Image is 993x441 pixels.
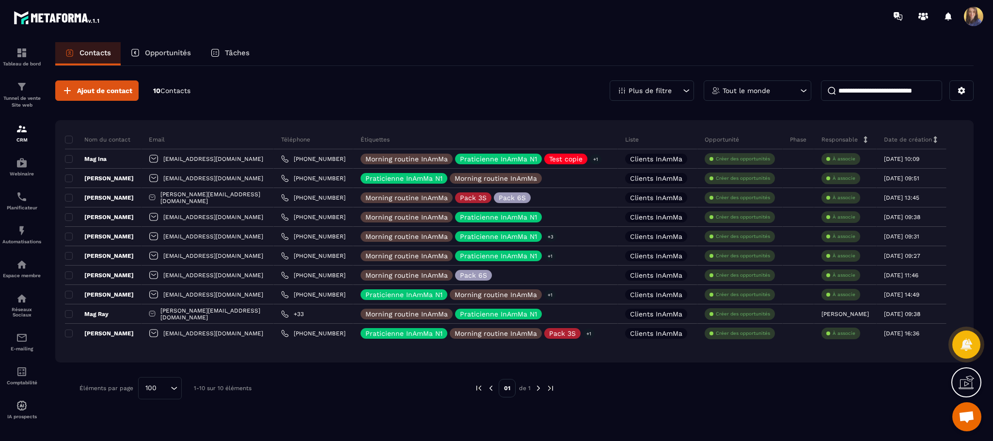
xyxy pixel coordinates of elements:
[365,252,448,259] p: Morning routine InAmMa
[2,150,41,184] a: automationsautomationsWebinaire
[138,377,182,399] div: Search for option
[365,291,442,298] p: Praticienne InAmMa N1
[16,332,28,344] img: email
[549,156,583,162] p: Test copie
[365,214,448,220] p: Morning routine InAmMa
[455,291,537,298] p: Morning routine InAmMa
[716,194,770,201] p: Créer des opportunités
[460,233,537,240] p: Praticienne InAmMa N1
[16,47,28,59] img: formation
[630,252,682,259] p: Clients InAmMa
[65,136,130,143] p: Nom du contact
[833,291,855,298] p: À associe
[55,80,139,101] button: Ajout de contact
[16,259,28,270] img: automations
[2,346,41,351] p: E-mailing
[145,48,191,57] p: Opportunités
[705,136,739,143] p: Opportunité
[833,330,855,337] p: À associe
[2,252,41,285] a: automationsautomationsEspace membre
[2,61,41,66] p: Tableau de bord
[365,330,442,337] p: Praticienne InAmMa N1
[2,380,41,385] p: Comptabilité
[16,366,28,378] img: accountant
[629,87,672,94] p: Plus de filtre
[281,213,346,221] a: [PHONE_NUMBER]
[281,194,346,202] a: [PHONE_NUMBER]
[2,116,41,150] a: formationformationCRM
[365,175,442,182] p: Praticienne InAmMa N1
[65,213,134,221] p: [PERSON_NAME]
[121,42,201,65] a: Opportunités
[833,252,855,259] p: À associe
[365,311,448,317] p: Morning routine InAmMa
[153,86,190,95] p: 10
[16,81,28,93] img: formation
[884,291,919,298] p: [DATE] 14:49
[365,194,448,201] p: Morning routine InAmMa
[460,311,537,317] p: Praticienne InAmMa N1
[460,252,537,259] p: Praticienne InAmMa N1
[142,383,160,394] span: 100
[519,384,531,392] p: de 1
[884,252,920,259] p: [DATE] 09:27
[460,272,487,279] p: Pack 6S
[833,175,855,182] p: À associe
[2,414,41,419] p: IA prospects
[361,136,390,143] p: Étiquettes
[281,252,346,260] a: [PHONE_NUMBER]
[65,233,134,240] p: [PERSON_NAME]
[630,214,682,220] p: Clients InAmMa
[884,311,920,317] p: [DATE] 09:38
[16,225,28,236] img: automations
[281,136,310,143] p: Téléphone
[716,311,770,317] p: Créer des opportunités
[716,214,770,220] p: Créer des opportunités
[884,194,919,201] p: [DATE] 13:45
[2,40,41,74] a: formationformationTableau de bord
[455,175,537,182] p: Morning routine InAmMa
[16,293,28,304] img: social-network
[2,359,41,393] a: accountantaccountantComptabilité
[14,9,101,26] img: logo
[365,156,448,162] p: Morning routine InAmMa
[2,218,41,252] a: automationsautomationsAutomatisations
[630,330,682,337] p: Clients InAmMa
[281,271,346,279] a: [PHONE_NUMBER]
[884,175,919,182] p: [DATE] 09:51
[884,272,918,279] p: [DATE] 11:46
[833,214,855,220] p: À associe
[2,285,41,325] a: social-networksocial-networkRéseaux Sociaux
[474,384,483,393] img: prev
[2,325,41,359] a: emailemailE-mailing
[833,272,855,279] p: À associe
[79,48,111,57] p: Contacts
[544,251,556,261] p: +1
[583,329,595,339] p: +1
[546,384,555,393] img: next
[65,252,134,260] p: [PERSON_NAME]
[716,233,770,240] p: Créer des opportunités
[716,291,770,298] p: Créer des opportunités
[2,239,41,244] p: Automatisations
[16,400,28,411] img: automations
[2,171,41,176] p: Webinaire
[2,184,41,218] a: schedulerschedulerPlanificateur
[821,311,869,317] p: [PERSON_NAME]
[487,384,495,393] img: prev
[160,383,168,394] input: Search for option
[716,272,770,279] p: Créer des opportunités
[630,311,682,317] p: Clients InAmMa
[833,194,855,201] p: À associe
[723,87,770,94] p: Tout le monde
[281,330,346,337] a: [PHONE_NUMBER]
[544,232,557,242] p: +3
[77,86,132,95] span: Ajout de contact
[149,136,165,143] p: Email
[281,155,346,163] a: [PHONE_NUMBER]
[499,379,516,397] p: 01
[194,385,252,392] p: 1-10 sur 10 éléments
[225,48,250,57] p: Tâches
[630,194,682,201] p: Clients InAmMa
[460,194,487,201] p: Pack 3S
